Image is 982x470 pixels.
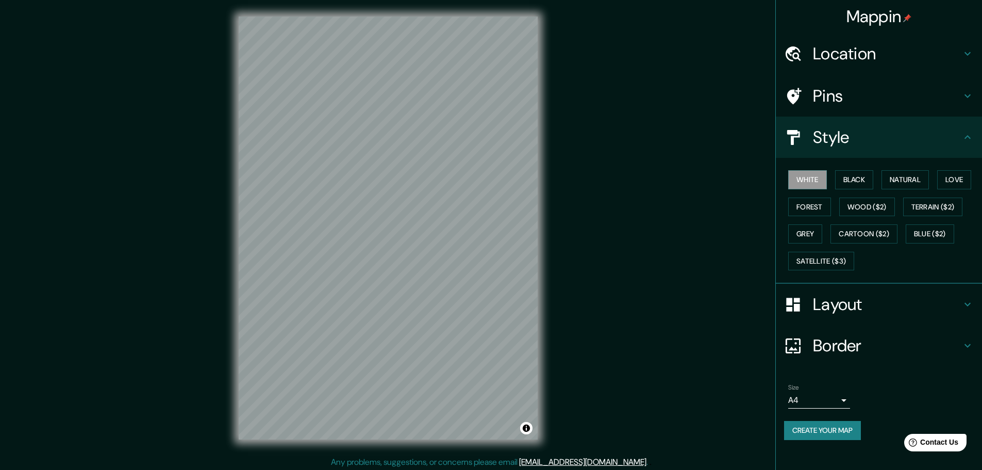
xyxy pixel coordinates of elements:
[519,457,646,467] a: [EMAIL_ADDRESS][DOMAIN_NAME]
[881,170,929,189] button: Natural
[937,170,971,189] button: Love
[788,224,822,244] button: Grey
[813,43,961,64] h4: Location
[788,383,799,392] label: Size
[835,170,874,189] button: Black
[813,294,961,315] h4: Layout
[648,456,650,468] div: .
[650,456,652,468] div: .
[776,325,982,366] div: Border
[776,284,982,325] div: Layout
[813,86,961,106] h4: Pins
[813,127,961,148] h4: Style
[903,14,911,22] img: pin-icon.png
[776,117,982,158] div: Style
[788,392,850,409] div: A4
[788,252,854,271] button: Satellite ($3)
[903,198,963,217] button: Terrain ($2)
[830,224,897,244] button: Cartoon ($2)
[788,170,827,189] button: White
[788,198,831,217] button: Forest
[846,6,912,27] h4: Mappin
[813,335,961,356] h4: Border
[890,430,971,459] iframe: Help widget launcher
[906,224,954,244] button: Blue ($2)
[776,75,982,117] div: Pins
[331,456,648,468] p: Any problems, suggestions, or concerns please email .
[776,33,982,74] div: Location
[520,422,532,434] button: Toggle attribution
[784,421,861,440] button: Create your map
[839,198,895,217] button: Wood ($2)
[239,17,538,440] canvas: Map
